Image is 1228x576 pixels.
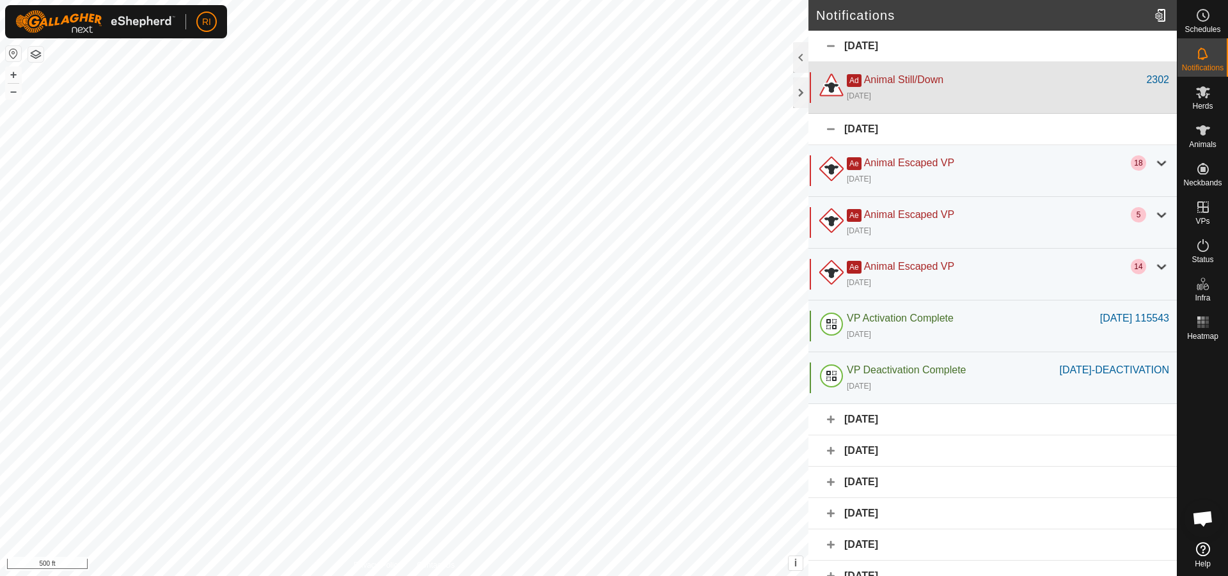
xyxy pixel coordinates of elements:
[1182,64,1224,72] span: Notifications
[808,498,1177,529] div: [DATE]
[847,173,871,185] div: [DATE]
[864,261,954,272] span: Animal Escaped VP
[1177,537,1228,573] a: Help
[847,364,966,375] span: VP Deactivation Complete
[816,8,1149,23] h2: Notifications
[847,313,954,323] span: VP Activation Complete
[808,467,1177,498] div: [DATE]
[6,84,21,99] button: –
[847,74,862,87] span: Ad
[6,46,21,61] button: Reset Map
[1187,332,1218,340] span: Heatmap
[847,380,871,392] div: [DATE]
[1192,102,1213,110] span: Herds
[1131,207,1146,222] div: 5
[28,47,43,62] button: Map Layers
[794,557,797,568] span: i
[1131,259,1146,274] div: 14
[864,209,954,220] span: Animal Escaped VP
[808,529,1177,561] div: [DATE]
[847,209,862,222] span: Ae
[1189,141,1216,148] span: Animals
[1184,499,1222,538] a: Open chat
[847,157,862,170] span: Ae
[847,277,871,288] div: [DATE]
[1195,294,1210,302] span: Infra
[789,556,803,570] button: i
[1131,155,1146,171] div: 18
[1195,217,1209,225] span: VPs
[6,67,21,82] button: +
[847,329,871,340] div: [DATE]
[1185,26,1220,33] span: Schedules
[354,559,402,571] a: Privacy Policy
[1059,362,1169,378] div: [DATE]-DEACTIVATION
[847,90,871,102] div: [DATE]
[847,261,862,274] span: Ae
[808,404,1177,435] div: [DATE]
[808,435,1177,467] div: [DATE]
[864,74,943,85] span: Animal Still/Down
[1192,256,1213,263] span: Status
[1146,72,1169,88] div: 2302
[1195,560,1211,568] span: Help
[417,559,455,571] a: Contact Us
[847,225,871,237] div: [DATE]
[15,10,175,33] img: Gallagher Logo
[1100,311,1169,326] div: [DATE] 115543
[808,114,1177,145] div: [DATE]
[808,31,1177,62] div: [DATE]
[864,157,954,168] span: Animal Escaped VP
[202,15,211,29] span: RI
[1183,179,1222,187] span: Neckbands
